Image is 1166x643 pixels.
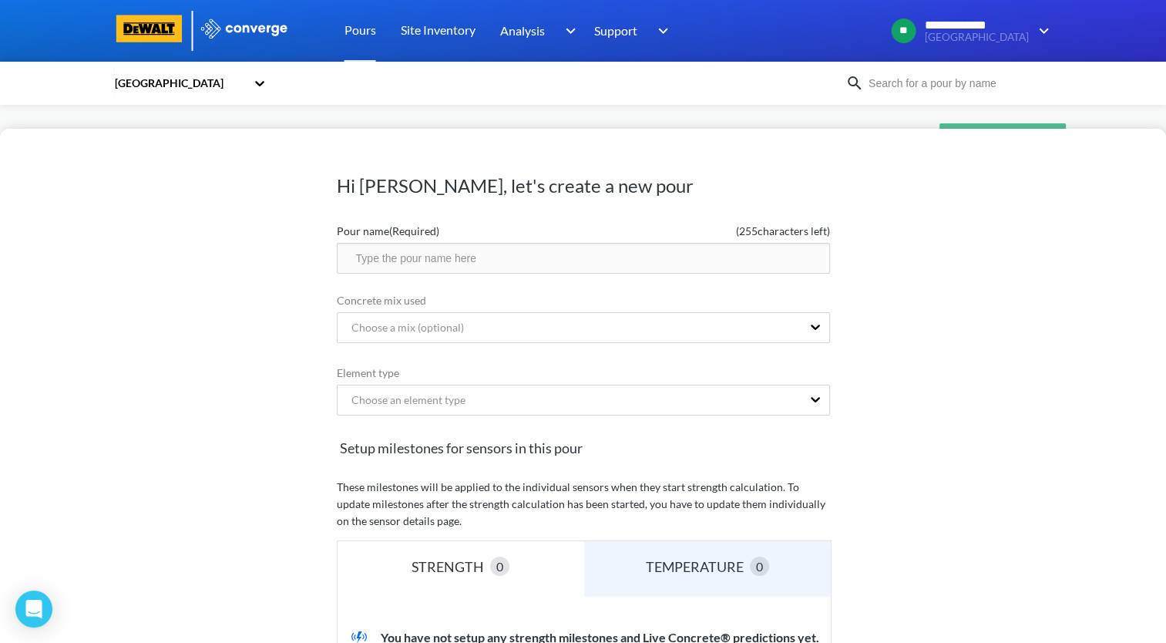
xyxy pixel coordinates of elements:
span: Setup milestones for sensors in this pour [337,437,830,459]
p: These milestones will be applied to the individual sensors when they start strength calculation. ... [337,479,830,530]
img: downArrow.svg [1029,22,1053,40]
span: Support [594,21,637,40]
input: Search for a pour by name [864,75,1050,92]
span: 0 [756,557,763,576]
div: Choose an element type [339,392,465,409]
span: 0 [496,557,503,576]
img: icon-search.svg [845,74,864,93]
label: Pour name (Required) [337,223,583,240]
img: downArrow.svg [555,22,580,40]
span: [GEOGRAPHIC_DATA] [925,32,1029,43]
label: Concrete mix used [337,292,830,309]
div: TEMPERATURE [646,556,750,577]
div: Open Intercom Messenger [15,591,52,628]
label: Element type [337,365,830,382]
div: Choose a mix (optional) [339,319,464,336]
div: STRENGTH [412,556,490,577]
input: Type the pour name here [337,243,830,274]
img: logo-dewalt.svg [113,15,186,42]
img: downArrow.svg [648,22,673,40]
span: ( 255 characters left) [583,223,830,240]
span: Analysis [500,21,545,40]
div: [GEOGRAPHIC_DATA] [113,75,246,92]
h1: Hi [PERSON_NAME], let's create a new pour [337,173,830,198]
img: logo_ewhite.svg [200,19,289,39]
